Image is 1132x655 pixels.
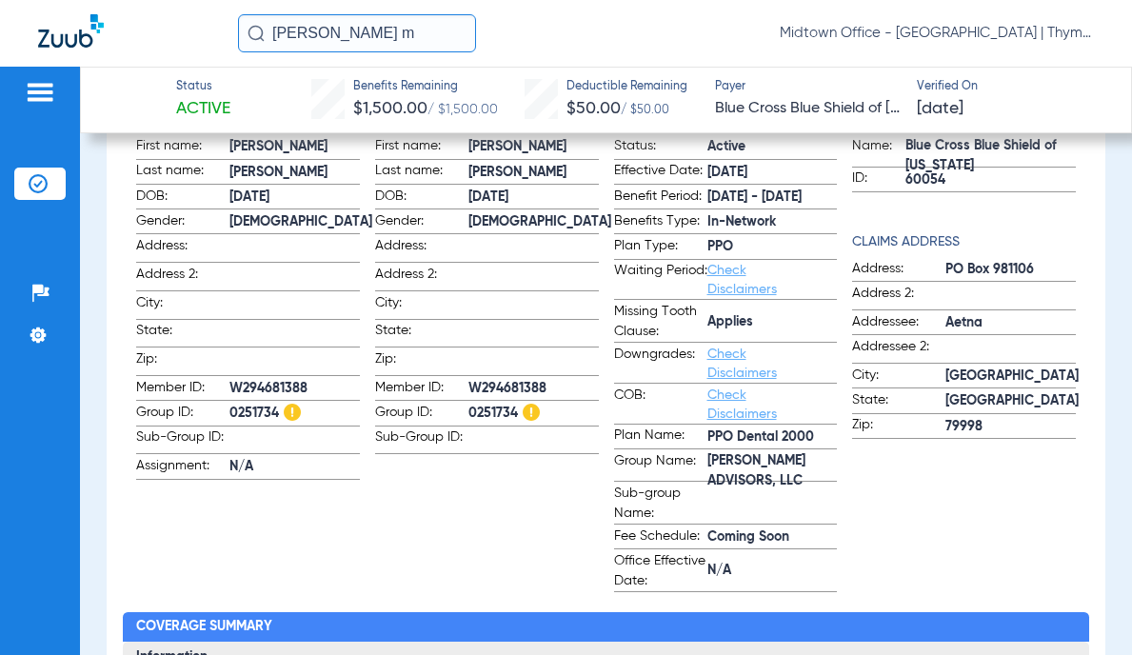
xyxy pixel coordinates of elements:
[375,349,468,375] span: Zip:
[905,147,1076,167] span: Blue Cross Blue Shield of [US_STATE]
[614,526,707,549] span: Fee Schedule:
[945,313,1076,333] span: Aetna
[707,264,777,296] a: Check Disclaimers
[136,378,229,401] span: Member ID:
[523,404,540,421] img: Hazard
[852,390,945,413] span: State:
[621,105,669,116] span: / $50.00
[852,259,945,282] span: Address:
[614,302,707,342] span: Missing Tooth Clause:
[136,403,229,426] span: Group ID:
[375,427,468,453] span: Sub-Group ID:
[38,14,104,48] img: Zuub Logo
[176,97,230,121] span: Active
[905,170,1076,190] span: 60054
[284,404,301,421] img: Hazard
[707,212,838,232] span: In-Network
[353,100,427,117] span: $1,500.00
[566,79,687,96] span: Deductible Remaining
[566,100,621,117] span: $50.00
[468,212,611,232] span: [DEMOGRAPHIC_DATA]
[852,232,1076,252] h4: Claims Address
[707,237,838,257] span: PPO
[136,321,229,347] span: State:
[707,388,777,421] a: Check Disclaimers
[945,417,1076,437] span: 79998
[614,211,707,234] span: Benefits Type:
[707,137,838,157] span: Active
[229,188,360,208] span: [DATE]
[852,284,945,309] span: Address 2:
[707,427,838,447] span: PPO Dental 2000
[176,79,230,96] span: Status
[852,169,905,191] span: ID:
[248,25,265,42] img: Search Icon
[468,163,599,183] span: [PERSON_NAME]
[375,378,468,401] span: Member ID:
[707,461,838,481] span: [PERSON_NAME] ADVISORS, LLC
[945,391,1079,411] span: [GEOGRAPHIC_DATA]
[136,187,229,209] span: DOB:
[614,386,707,424] span: COB:
[375,236,468,262] span: Address:
[945,260,1076,280] span: PO Box 981106
[136,456,229,479] span: Assignment:
[707,527,838,547] span: Coming Soon
[136,161,229,184] span: Last name:
[468,379,599,399] span: W294681388
[852,337,945,363] span: Addressee 2:
[468,137,599,157] span: [PERSON_NAME]
[136,136,229,159] span: First name:
[136,293,229,319] span: City:
[468,188,599,208] span: [DATE]
[707,347,777,380] a: Check Disclaimers
[229,379,360,399] span: W294681388
[852,366,945,388] span: City:
[375,187,468,209] span: DOB:
[238,14,476,52] input: Search for patients
[375,321,468,347] span: State:
[375,136,468,159] span: First name:
[1037,564,1132,655] iframe: Chat Widget
[229,212,372,232] span: [DEMOGRAPHIC_DATA]
[707,188,838,208] span: [DATE] - [DATE]
[375,161,468,184] span: Last name:
[468,404,599,424] span: 0251734
[375,265,468,290] span: Address 2:
[375,293,468,319] span: City:
[852,415,945,438] span: Zip:
[229,137,360,157] span: [PERSON_NAME]
[614,187,707,209] span: Benefit Period:
[427,103,498,116] span: / $1,500.00
[614,161,707,184] span: Effective Date:
[707,163,838,183] span: [DATE]
[614,451,707,482] span: Group Name:
[917,79,1102,96] span: Verified On
[707,561,838,581] span: N/A
[136,349,229,375] span: Zip:
[780,24,1094,43] span: Midtown Office - [GEOGRAPHIC_DATA] | Thyme Dental Care
[375,403,468,426] span: Group ID:
[136,211,229,234] span: Gender:
[614,426,707,448] span: Plan Name:
[614,236,707,259] span: Plan Type:
[614,136,707,159] span: Status:
[136,236,229,262] span: Address:
[614,261,707,299] span: Waiting Period:
[614,551,707,591] span: Office Effective Date:
[852,312,945,335] span: Addressee:
[229,457,360,477] span: N/A
[917,97,963,121] span: [DATE]
[614,345,707,383] span: Downgrades:
[614,484,707,524] span: Sub-group Name:
[945,367,1079,387] span: [GEOGRAPHIC_DATA]
[229,404,360,424] span: 0251734
[707,312,838,332] span: Applies
[136,427,229,453] span: Sub-Group ID:
[25,81,55,104] img: hamburger-icon
[136,265,229,290] span: Address 2:
[852,136,905,167] span: Name:
[353,79,498,96] span: Benefits Remaining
